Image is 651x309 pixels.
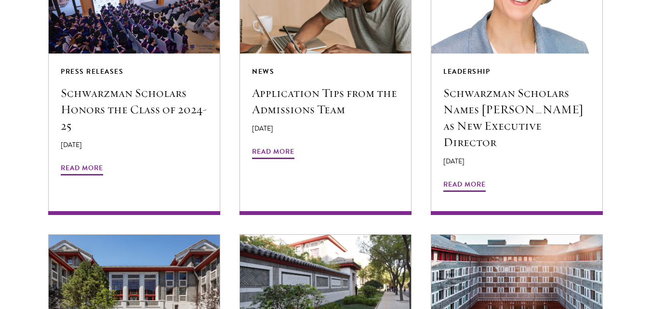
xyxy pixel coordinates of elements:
div: Press Releases [61,66,208,78]
div: News [252,66,399,78]
p: [DATE] [252,123,399,134]
span: Read More [252,146,294,161]
h5: Application Tips from the Admissions Team [252,85,399,118]
p: [DATE] [443,156,590,166]
h5: Schwarzman Scholars Names [PERSON_NAME] as New Executive Director [443,85,590,150]
span: Read More [61,162,103,177]
span: Read More [443,178,486,193]
h5: Schwarzman Scholars Honors the Class of 2024-25 [61,85,208,134]
div: Leadership [443,66,590,78]
p: [DATE] [61,140,208,150]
